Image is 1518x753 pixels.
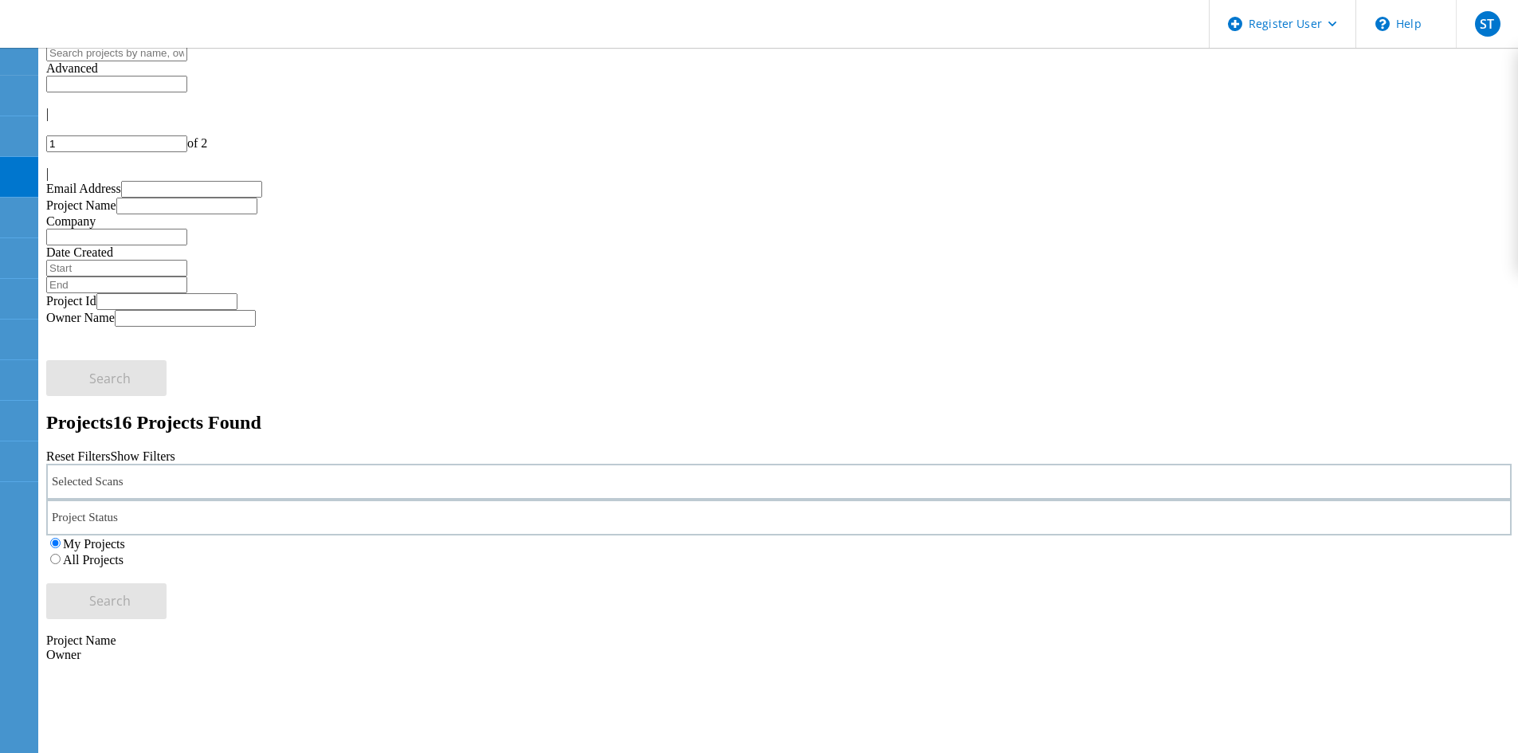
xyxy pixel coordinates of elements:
[46,449,110,463] a: Reset Filters
[46,107,1512,121] div: |
[46,260,187,276] input: Start
[46,412,113,433] b: Projects
[46,464,1512,500] div: Selected Scans
[46,360,167,396] button: Search
[63,537,125,551] label: My Projects
[46,633,1512,648] div: Project Name
[1480,18,1494,30] span: ST
[89,370,131,387] span: Search
[46,245,113,259] label: Date Created
[89,592,131,610] span: Search
[1375,17,1390,31] svg: \n
[46,294,96,308] label: Project Id
[110,449,175,463] a: Show Filters
[46,214,96,228] label: Company
[46,276,187,293] input: End
[46,500,1512,535] div: Project Status
[46,45,187,61] input: Search projects by name, owner, ID, company, etc
[46,311,115,324] label: Owner Name
[46,583,167,619] button: Search
[46,198,116,212] label: Project Name
[187,136,207,150] span: of 2
[113,412,261,433] span: 16 Projects Found
[46,167,1512,181] div: |
[46,61,98,75] span: Advanced
[46,648,1512,662] div: Owner
[16,31,187,45] a: Live Optics Dashboard
[63,553,124,567] label: All Projects
[46,182,121,195] label: Email Address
